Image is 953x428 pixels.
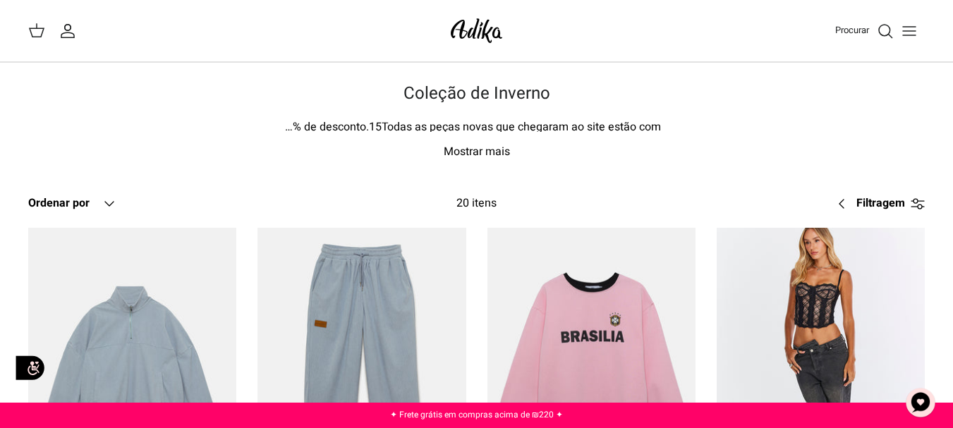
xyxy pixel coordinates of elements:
[403,81,550,106] font: Coleção de Inverno
[828,187,925,221] a: Filtragem
[293,118,369,135] font: % de desconto.
[444,143,510,160] font: Mostrar mais
[390,408,563,421] a: ✦ Frete grátis em compras acima de ₪220 ✦
[835,23,894,39] a: Procurar
[28,188,118,219] button: Ordenar por
[447,14,506,47] img: Adika IL
[835,23,869,37] font: Procurar
[894,16,925,47] button: Alternar menu
[382,118,661,135] font: Todas as peças novas que chegaram ao site estão com
[899,381,942,424] button: צ'אט
[28,195,90,212] font: Ordenar por
[59,23,82,39] a: Minha conta
[11,348,49,387] img: accessibility_icon02.svg
[369,118,382,135] font: 15
[856,195,905,212] font: Filtragem
[456,195,497,212] font: 20 itens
